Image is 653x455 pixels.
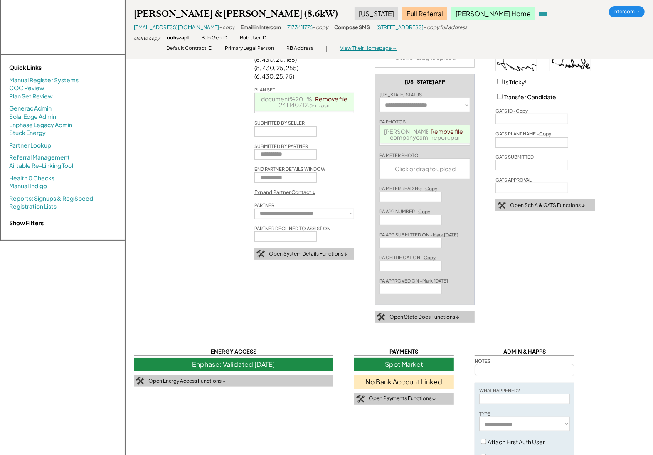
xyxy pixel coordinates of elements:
[340,45,397,52] div: View Their Homepage →
[334,24,370,31] div: Compose SMS
[424,255,436,260] u: Copy
[504,93,556,101] label: Transfer Candidate
[9,153,70,162] a: Referral Management
[286,45,313,52] div: RB Address
[254,189,315,196] div: Expand Partner Contact ↓
[609,6,645,17] div: Intercom →
[9,162,73,170] a: Airtable Re-Linking Tool
[254,166,325,172] div: END PARTNER DETAILS WINDOW
[9,64,92,72] div: Quick Links
[379,278,448,284] div: PA APPROVED ON -
[9,182,47,190] a: Manual Indigo
[495,177,532,183] div: GATS APPROVAL
[380,159,471,179] div: Click or drag to upload
[516,108,528,113] u: Copy
[9,113,56,121] a: SolarEdge Admin
[384,128,466,141] a: [PERSON_NAME]%20Panels_companycam_report.pdf
[379,254,436,261] div: PA CERTIFICATION -
[254,56,298,80] div: (6, 430, 20, 165) (8, 430, 25, 255) (6, 430, 25, 75)
[134,348,333,356] div: ENERGY ACCESS
[313,24,328,31] div: - copy
[254,225,330,231] div: PARTNER DECLINED TO ASSIST ON
[510,202,585,209] div: Open Sch A & GATS Functions ↓
[9,104,52,113] a: Generac Admin
[479,411,490,417] div: TYPE
[134,8,338,20] div: [PERSON_NAME] & [PERSON_NAME] (8.6kW)
[254,120,305,126] div: SUBMITTED BY SELLER
[241,24,281,31] div: Email in Intercom
[369,395,436,402] div: Open Payments Functions ↓
[287,24,313,30] a: 7173411776
[254,202,274,208] div: PARTNER
[261,95,348,108] a: document%20-%202025-06-24T140712.541.pdf
[488,438,545,445] label: Attach First Auth User
[148,378,226,385] div: Open Energy Access Functions ↓
[424,24,467,31] div: - copy full address
[9,121,72,129] a: Enphase Legacy Admin
[201,34,227,42] div: Bub Gen ID
[9,174,54,182] a: Health 0 Checks
[379,185,437,192] div: PA METER READING -
[418,209,430,214] u: Copy
[354,358,454,371] div: Spot Market
[428,125,466,137] a: Remove file
[269,251,347,258] div: Open System Details Functions ↓
[240,34,266,42] div: Bub User ID
[254,143,308,149] div: SUBMITTED BY PARTNER
[254,86,275,93] div: PLAN SET
[9,92,53,101] a: Plan Set Review
[377,313,385,321] img: tool-icon.png
[256,250,265,258] img: tool-icon.png
[495,108,528,114] div: GATS ID -
[389,314,459,321] div: Open State Docs Functions ↓
[326,44,328,53] div: |
[136,377,144,385] img: tool-icon.png
[379,152,419,158] div: PA METER PHOTO
[219,24,234,31] div: - copy
[422,278,448,283] u: Mark [DATE]
[134,24,219,30] a: [EMAIL_ADDRESS][DOMAIN_NAME]
[9,202,57,211] a: Registration Lists
[379,231,458,238] div: PA APP SUBMITTED ON -
[134,358,333,371] div: Enphase: Validated [DATE]
[9,84,44,92] a: COC Review
[355,7,398,20] div: [US_STATE]
[451,7,535,20] div: [PERSON_NAME] Home
[379,208,430,214] div: PA APP NUMBER -
[9,194,93,203] a: Reports: Signups & Reg Speed
[504,78,527,86] label: Is Tricky!
[166,45,212,52] div: Default Contract ID
[433,232,458,237] u: Mark [DATE]
[402,7,447,20] div: Full Referral
[9,219,44,226] strong: Show Filters
[495,130,551,137] div: GATS PLANT NAME -
[539,131,551,136] u: Copy
[225,45,274,52] div: Primary Legal Person
[356,395,365,403] img: tool-icon.png
[479,387,520,394] div: WHAT HAPPENED?
[312,93,350,105] a: Remove file
[167,34,189,42] div: oohszapl
[404,79,445,85] div: [US_STATE] APP
[475,348,574,356] div: ADMIN & HAPPS
[376,24,424,30] a: [STREET_ADDRESS]
[379,118,406,125] div: PA PHOTOS
[379,91,422,98] div: [US_STATE] STATUS
[9,76,79,84] a: Manual Register Systems
[9,141,51,150] a: Partner Lookup
[498,202,506,209] img: tool-icon.png
[425,186,437,191] u: Copy
[354,375,454,389] div: No Bank Account Linked
[475,358,490,364] div: NOTES
[134,35,160,41] div: click to copy:
[495,154,534,160] div: GATS SUBMITTED
[354,348,454,356] div: PAYMENTS
[9,129,46,137] a: Stuck Energy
